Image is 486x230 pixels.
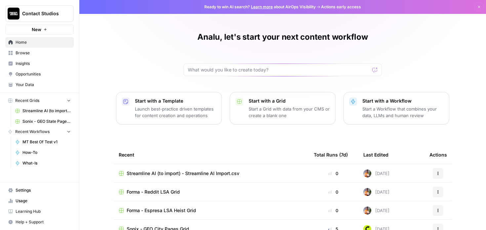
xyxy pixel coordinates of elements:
img: 6orw4u7h01d8442agxbx6xuv1fkr [363,169,371,177]
span: Home [16,39,71,45]
div: Actions [429,146,447,164]
span: Actions early access [321,4,361,10]
span: New [32,26,41,33]
a: What-Is [12,158,74,168]
p: Start with a Template [135,98,216,104]
input: What would you like to create today? [188,67,370,73]
a: Streamline AI (to import) - Streamline AI Import.csv [119,170,303,177]
img: Contact Studios Logo [8,8,20,20]
p: Start a Grid with data from your CMS or create a blank one [249,106,330,119]
span: Recent Grids [15,98,39,104]
div: [DATE] [363,207,389,214]
p: Start with a Grid [249,98,330,104]
span: Browse [16,50,71,56]
span: Forma - Reddit LSA Grid [127,189,180,195]
div: [DATE] [363,188,389,196]
img: 6orw4u7h01d8442agxbx6xuv1fkr [363,207,371,214]
div: Total Runs (7d) [314,146,348,164]
button: Help + Support [5,217,74,227]
a: Usage [5,196,74,206]
span: Insights [16,61,71,67]
a: Home [5,37,74,48]
a: Streamline AI (to import) - Streamline AI Import.csv [12,106,74,116]
span: Sonix - GEO State Pages Grid [22,118,71,124]
p: Start a Workflow that combines your data, LLMs and human review [362,106,444,119]
span: Usage [16,198,71,204]
span: Streamline AI (to import) - Streamline AI Import.csv [127,170,239,177]
button: Recent Workflows [5,127,74,137]
a: How-To [12,147,74,158]
a: Settings [5,185,74,196]
p: Launch best-practice driven templates for content creation and operations [135,106,216,119]
a: Forma - Espresa LSA Heist Grid [119,207,303,214]
span: What-Is [22,160,71,166]
a: Browse [5,48,74,58]
button: Start with a TemplateLaunch best-practice driven templates for content creation and operations [116,92,222,124]
span: Forma - Espresa LSA Heist Grid [127,207,196,214]
button: Start with a GridStart a Grid with data from your CMS or create a blank one [230,92,336,124]
a: Sonix - GEO State Pages Grid [12,116,74,127]
a: Insights [5,58,74,69]
button: New [5,24,74,34]
h1: Analu, let's start your next content workflow [197,32,368,42]
span: Contact Studios [22,10,62,17]
span: MT Best Of Test v1 [22,139,71,145]
p: Start with a Workflow [362,98,444,104]
span: Your Data [16,82,71,88]
a: Your Data [5,79,74,90]
a: Forma - Reddit LSA Grid [119,189,303,195]
img: 6orw4u7h01d8442agxbx6xuv1fkr [363,188,371,196]
button: Recent Grids [5,96,74,106]
a: Learning Hub [5,206,74,217]
button: Start with a WorkflowStart a Workflow that combines your data, LLMs and human review [344,92,449,124]
div: Last Edited [363,146,388,164]
span: Help + Support [16,219,71,225]
div: 0 [314,170,353,177]
span: Opportunities [16,71,71,77]
div: 0 [314,207,353,214]
span: How-To [22,150,71,156]
button: Workspace: Contact Studios [5,5,74,22]
div: 0 [314,189,353,195]
span: Recent Workflows [15,129,50,135]
div: [DATE] [363,169,389,177]
a: Opportunities [5,69,74,79]
a: Learn more [251,4,273,9]
div: Recent [119,146,303,164]
span: Streamline AI (to import) - Streamline AI Import.csv [22,108,71,114]
span: Learning Hub [16,208,71,214]
span: Settings [16,187,71,193]
span: Ready to win AI search? about AirOps Visibility [204,4,316,10]
a: MT Best Of Test v1 [12,137,74,147]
